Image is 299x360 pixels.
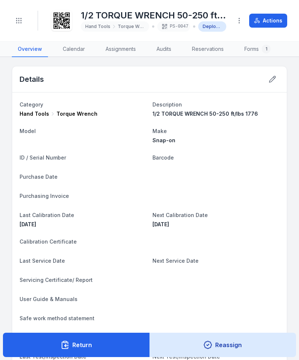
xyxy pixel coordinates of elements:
span: Calibration Certificate [20,238,77,245]
a: Audits [151,42,177,57]
span: User Guide & Manuals [20,296,78,302]
div: 1 [262,45,271,53]
span: Next Calibration Date [152,212,208,218]
a: Assignments [100,42,142,57]
span: Torque Wrench [56,110,97,118]
span: Last Service Date [20,258,65,264]
time: 2/11/2024, 12:00:00 am [20,221,36,227]
span: [DATE] [20,221,36,227]
span: Purchase Date [20,174,58,180]
span: Model [20,128,36,134]
span: Barcode [152,154,174,161]
span: Safe work method statement [20,315,94,321]
time: 2/5/2025, 12:00:00 am [152,221,169,227]
span: Snap-on [152,137,175,143]
a: Overview [12,42,48,57]
div: PS-0047 [157,21,190,32]
span: [DATE] [152,221,169,227]
button: Toggle navigation [12,14,26,28]
h2: Details [20,74,44,84]
a: Calendar [57,42,91,57]
button: Reassign [149,333,296,357]
button: Return [3,333,150,357]
span: Category [20,101,43,108]
a: Reservations [186,42,230,57]
span: Servicing Certificate/ Report [20,277,93,283]
a: Forms1 [238,42,276,57]
span: Make [152,128,167,134]
span: ID / Serial Number [20,154,66,161]
span: Hand Tools [85,24,110,29]
button: Actions [249,14,287,28]
span: Description [152,101,182,108]
h1: 1/2 TORQUE WRENCH 50-250 ft/lbs 1776 [81,10,226,21]
span: Next Service Date [152,258,199,264]
span: Purchasing Invoice [20,193,69,199]
span: Torque Wrench [118,24,145,29]
div: Deployed [198,21,227,32]
span: Last Calibration Date [20,212,74,218]
span: Hand Tools [20,110,49,118]
span: 1/2 TORQUE WRENCH 50-250 ft/lbs 1776 [152,111,258,117]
